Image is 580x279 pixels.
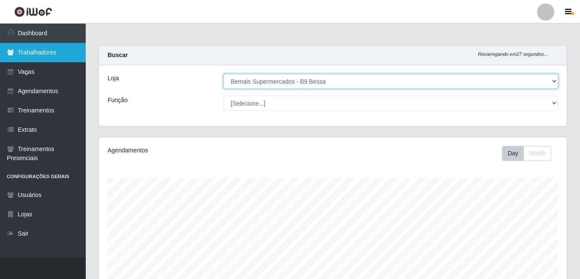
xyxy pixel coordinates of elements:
[502,146,551,161] div: First group
[108,52,128,58] strong: Buscar
[108,146,288,155] div: Agendamentos
[478,52,548,57] i: Recarregando em 27 segundos...
[108,96,128,105] label: Função
[502,146,558,161] div: Toolbar with button groups
[502,146,524,161] button: Day
[14,6,52,17] img: CoreUI Logo
[108,74,119,83] label: Loja
[523,146,551,161] button: Month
